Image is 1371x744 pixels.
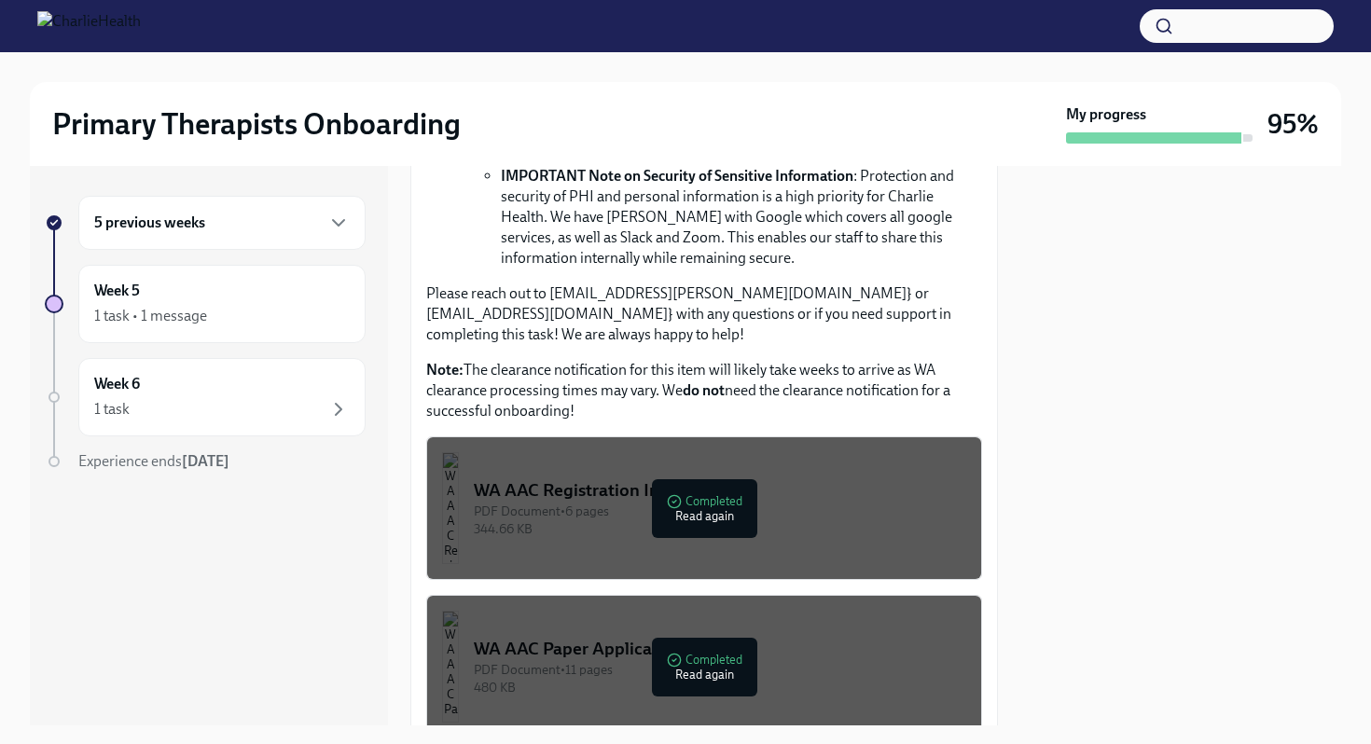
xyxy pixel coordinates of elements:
img: CharlieHealth [37,11,141,41]
div: 1 task [94,399,130,420]
h6: Week 5 [94,281,140,301]
li: : Protection and security of PHI and personal information is a high priority for Charlie Health. ... [501,166,982,269]
div: PDF Document • 11 pages [474,661,966,679]
p: Please reach out to [EMAIL_ADDRESS][PERSON_NAME][DOMAIN_NAME]} or [EMAIL_ADDRESS][DOMAIN_NAME]} w... [426,283,982,345]
button: WA AAC Registration InstructionsPDF Document•6 pages344.66 KBCompletedRead again [426,436,982,580]
a: Week 61 task [45,358,366,436]
img: WA AAC Paper Application [442,611,459,723]
strong: Note: [426,361,464,379]
div: PDF Document • 6 pages [474,503,966,520]
h2: Primary Therapists Onboarding [52,105,461,143]
div: 480 KB [474,679,966,696]
span: Experience ends [78,452,229,470]
h6: 5 previous weeks [94,213,205,233]
strong: [DATE] [182,452,229,470]
strong: My progress [1066,104,1146,125]
p: The clearance notification for this item will likely take weeks to arrive as WA clearance process... [426,360,982,421]
div: WA AAC Paper Application [474,637,966,661]
a: Week 51 task • 1 message [45,265,366,343]
strong: do not [683,381,725,399]
div: 344.66 KB [474,520,966,538]
h6: Week 6 [94,374,140,394]
h3: 95% [1267,107,1319,141]
img: WA AAC Registration Instructions [442,452,459,564]
strong: IMPORTANT Note on Security of Sensitive Information [501,167,853,185]
div: 5 previous weeks [78,196,366,250]
button: WA AAC Paper ApplicationPDF Document•11 pages480 KBCompletedRead again [426,595,982,738]
div: 1 task • 1 message [94,306,207,326]
div: WA AAC Registration Instructions [474,478,966,503]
